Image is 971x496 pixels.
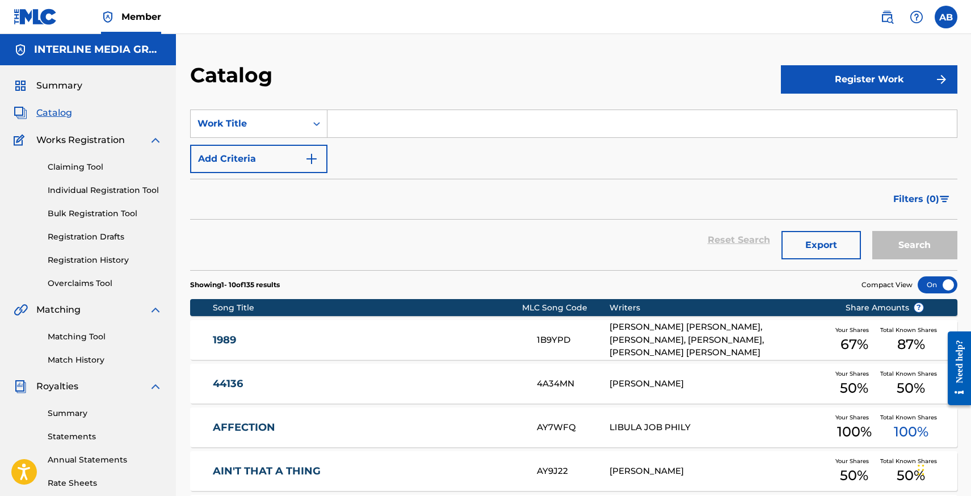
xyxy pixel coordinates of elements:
[305,152,318,166] img: 9d2ae6d4665cec9f34b9.svg
[213,302,522,314] div: Song Title
[14,9,57,25] img: MLC Logo
[537,377,609,390] div: 4A34MN
[846,302,924,314] span: Share Amounts
[190,110,957,270] form: Search Form
[897,465,925,486] span: 50 %
[149,133,162,147] img: expand
[914,442,971,496] iframe: Chat Widget
[48,161,162,173] a: Claiming Tool
[48,278,162,289] a: Overclaims Tool
[781,231,861,259] button: Export
[14,133,28,147] img: Works Registration
[840,378,868,398] span: 50 %
[121,10,161,23] span: Member
[14,106,27,120] img: Catalog
[835,326,873,334] span: Your Shares
[940,196,949,203] img: filter
[14,380,27,393] img: Royalties
[190,62,278,88] h2: Catalog
[935,6,957,28] div: User Menu
[213,465,522,478] a: AIN'T THAT A THING
[837,422,872,442] span: 100 %
[880,457,941,465] span: Total Known Shares
[609,377,828,390] div: [PERSON_NAME]
[48,254,162,266] a: Registration History
[14,43,27,57] img: Accounts
[880,10,894,24] img: search
[14,79,82,93] a: SummarySummary
[48,208,162,220] a: Bulk Registration Tool
[835,457,873,465] span: Your Shares
[939,322,971,415] iframe: Resource Center
[880,413,941,422] span: Total Known Shares
[537,334,609,347] div: 1B9YPD
[36,303,81,317] span: Matching
[935,73,948,86] img: f7272a7cc735f4ea7f67.svg
[190,145,327,173] button: Add Criteria
[609,421,828,434] div: LIBULA JOB PHILY
[149,380,162,393] img: expand
[609,321,828,359] div: [PERSON_NAME] [PERSON_NAME], [PERSON_NAME], [PERSON_NAME], [PERSON_NAME] [PERSON_NAME]
[213,334,522,347] a: 1989
[537,421,609,434] div: AY7WFQ
[14,79,27,93] img: Summary
[918,453,924,487] div: Drag
[897,334,925,355] span: 87 %
[537,465,609,478] div: AY9J22
[835,413,873,422] span: Your Shares
[840,465,868,486] span: 50 %
[835,369,873,378] span: Your Shares
[101,10,115,24] img: Top Rightsholder
[861,280,913,290] span: Compact View
[893,192,939,206] span: Filters ( 0 )
[876,6,898,28] a: Public Search
[522,302,609,314] div: MLC Song Code
[190,280,280,290] p: Showing 1 - 10 of 135 results
[34,43,162,56] h5: INTERLINE MEDIA GROUP LLC
[897,378,925,398] span: 50 %
[840,334,868,355] span: 67 %
[609,465,828,478] div: [PERSON_NAME]
[914,303,923,312] span: ?
[910,10,923,24] img: help
[149,303,162,317] img: expand
[48,431,162,443] a: Statements
[48,477,162,489] a: Rate Sheets
[609,302,828,314] div: Writers
[48,331,162,343] a: Matching Tool
[781,65,957,94] button: Register Work
[36,106,72,120] span: Catalog
[36,380,78,393] span: Royalties
[14,106,72,120] a: CatalogCatalog
[36,79,82,93] span: Summary
[48,354,162,366] a: Match History
[48,231,162,243] a: Registration Drafts
[48,454,162,466] a: Annual Statements
[48,407,162,419] a: Summary
[14,303,28,317] img: Matching
[905,6,928,28] div: Help
[213,421,522,434] a: AFFECTION
[880,326,941,334] span: Total Known Shares
[48,184,162,196] a: Individual Registration Tool
[886,185,957,213] button: Filters (0)
[894,422,928,442] span: 100 %
[197,117,300,131] div: Work Title
[880,369,941,378] span: Total Known Shares
[213,377,522,390] a: 44136
[36,133,125,147] span: Works Registration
